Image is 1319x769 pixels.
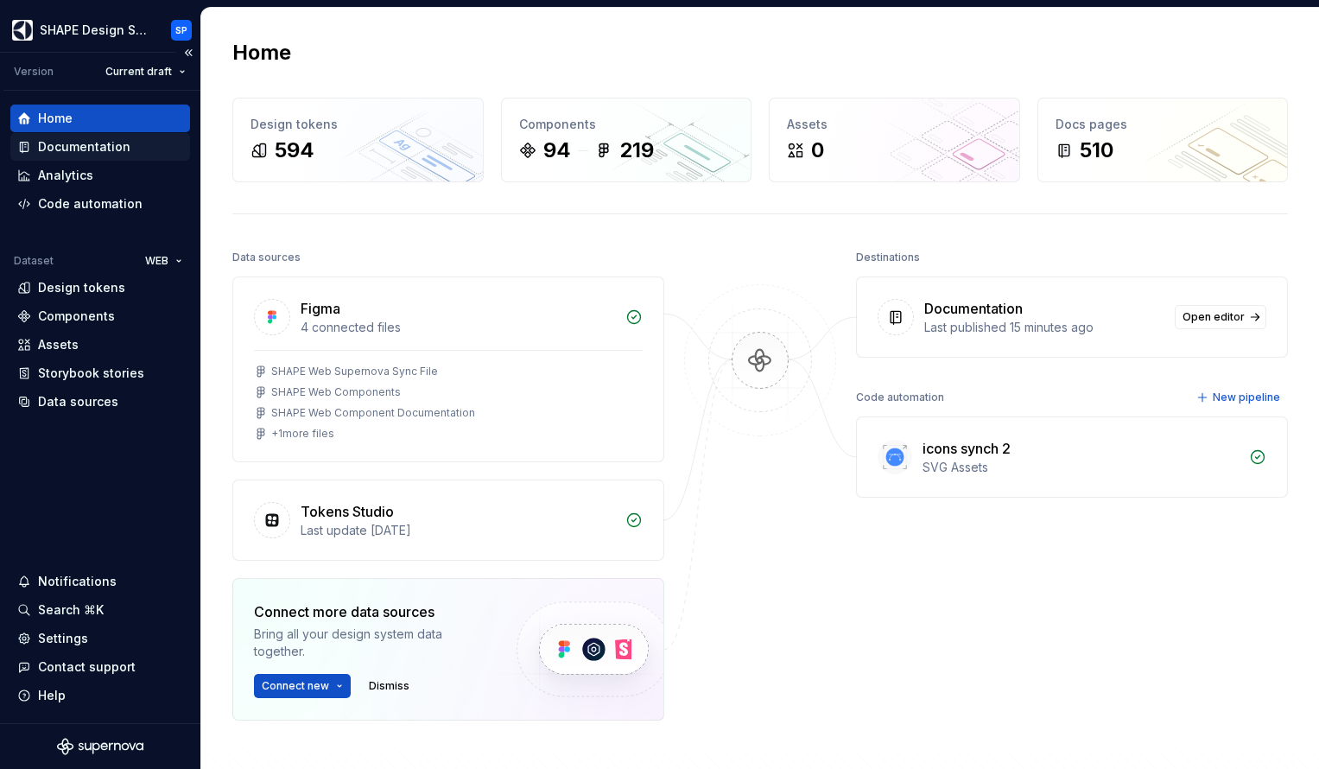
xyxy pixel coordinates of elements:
div: Data sources [232,245,301,270]
div: 510 [1080,137,1113,164]
span: Connect new [262,679,329,693]
div: SHAPE Web Component Documentation [271,406,475,420]
a: Assets0 [769,98,1020,182]
a: Assets [10,331,190,359]
div: icons synch 2 [923,438,1011,459]
svg: Supernova Logo [57,738,143,755]
a: Design tokens [10,274,190,302]
a: Components94219 [501,98,752,182]
div: Data sources [38,393,118,410]
div: Help [38,687,66,704]
div: 94 [543,137,571,164]
a: Home [10,105,190,132]
div: Settings [38,630,88,647]
div: Design tokens [38,279,125,296]
div: Documentation [38,138,130,156]
div: Version [14,65,54,79]
div: Dataset [14,254,54,268]
a: Settings [10,625,190,652]
div: Notifications [38,573,117,590]
a: Code automation [10,190,190,218]
div: SHAPE Design System [40,22,150,39]
div: Assets [38,336,79,353]
span: WEB [145,254,168,268]
div: Contact support [38,658,136,676]
a: Data sources [10,388,190,416]
div: Storybook stories [38,365,144,382]
div: Destinations [856,245,920,270]
div: Docs pages [1056,116,1271,133]
span: Dismiss [369,679,409,693]
div: Assets [787,116,1002,133]
div: 4 connected files [301,319,615,336]
button: Notifications [10,568,190,595]
button: Help [10,682,190,709]
a: Analytics [10,162,190,189]
div: Code automation [38,195,143,213]
h2: Home [232,39,291,67]
button: Search ⌘K [10,596,190,624]
div: Home [38,110,73,127]
div: SHAPE Web Components [271,385,401,399]
a: Documentation [10,133,190,161]
div: Tokens Studio [301,501,394,522]
div: 594 [275,137,314,164]
button: Connect new [254,674,351,698]
span: Current draft [105,65,172,79]
div: + 1 more files [271,427,334,441]
button: Dismiss [361,674,417,698]
button: SHAPE Design SystemSP [3,11,197,48]
img: 1131f18f-9b94-42a4-847a-eabb54481545.png [12,20,33,41]
div: Search ⌘K [38,601,104,619]
div: Connect more data sources [254,601,487,622]
div: Analytics [38,167,93,184]
div: Last published 15 minutes ago [924,319,1164,336]
div: SP [175,23,187,37]
div: Figma [301,298,340,319]
a: Storybook stories [10,359,190,387]
div: Bring all your design system data together. [254,626,487,660]
a: Tokens StudioLast update [DATE] [232,480,664,561]
button: Collapse sidebar [176,41,200,65]
button: Contact support [10,653,190,681]
div: Code automation [856,385,944,410]
div: Components [38,308,115,325]
span: New pipeline [1213,391,1280,404]
span: Open editor [1183,310,1245,324]
a: Figma4 connected filesSHAPE Web Supernova Sync FileSHAPE Web ComponentsSHAPE Web Component Docume... [232,276,664,462]
div: SHAPE Web Supernova Sync File [271,365,438,378]
div: Documentation [924,298,1023,319]
div: 0 [811,137,824,164]
div: Design tokens [250,116,466,133]
div: 219 [619,137,654,164]
a: Components [10,302,190,330]
button: New pipeline [1191,385,1288,410]
div: Components [519,116,734,133]
a: Docs pages510 [1037,98,1289,182]
div: SVG Assets [923,459,1239,476]
a: Open editor [1175,305,1266,329]
div: Last update [DATE] [301,522,615,539]
button: Current draft [98,60,193,84]
a: Design tokens594 [232,98,484,182]
button: WEB [137,249,190,273]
